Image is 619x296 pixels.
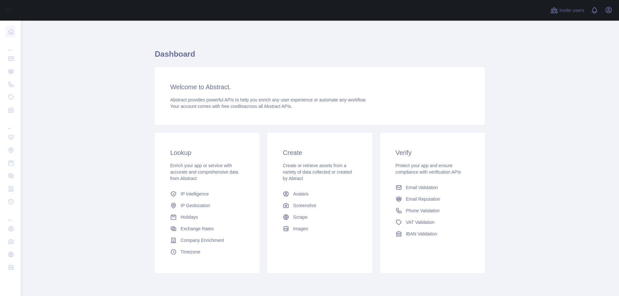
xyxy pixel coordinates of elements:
button: Invite users [549,5,585,15]
a: Images [280,223,359,234]
span: Company Enrichment [181,237,224,243]
span: Abstract provides powerful APIs to help you enrich any user experience or automate any workflow. [170,97,367,102]
a: Email Reputation [393,193,472,205]
span: IP Geolocation [181,202,210,209]
a: VAT Validation [393,216,472,228]
h3: Create [283,148,357,157]
span: Enrich your app or service with accurate and comprehensive data from Abstract [170,163,238,181]
span: VAT Validation [406,219,435,225]
h1: Dashboard [155,49,485,64]
span: IP Intelligence [181,191,209,197]
span: Screenshot [293,202,316,209]
div: ... [5,209,15,222]
a: IP Geolocation [168,200,247,211]
a: Exchange Rates [168,223,247,234]
span: Exchange Rates [181,225,214,232]
a: Scrape [280,211,359,223]
a: Email Validation [393,182,472,193]
span: IBAN Validation [406,231,437,237]
span: free credits [221,104,244,109]
span: Avatars [293,191,308,197]
span: Protect your app and ensure compliance with verification APIs [396,163,461,175]
span: Email Validation [406,184,438,191]
span: Email Reputation [406,196,440,202]
span: Invite users [559,7,584,14]
span: Holidays [181,214,198,220]
div: ... [5,117,15,130]
h3: Welcome to Abstract. [170,82,469,91]
a: Phone Validation [393,205,472,216]
a: Screenshot [280,200,359,211]
h3: Lookup [170,148,244,157]
span: Timezone [181,249,200,255]
span: Create or retrieve assets from a variety of data collected or created by Abtract [283,163,352,181]
div: ... [5,39,15,52]
a: Holidays [168,211,247,223]
span: Images [293,225,308,232]
a: IP Intelligence [168,188,247,200]
span: Phone Validation [406,207,440,214]
a: Company Enrichment [168,234,247,246]
a: Timezone [168,246,247,258]
span: Scrape [293,214,307,220]
h3: Verify [396,148,469,157]
a: IBAN Validation [393,228,472,240]
span: Your account comes with across all Abstract APIs. [170,104,292,109]
a: Avatars [280,188,359,200]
